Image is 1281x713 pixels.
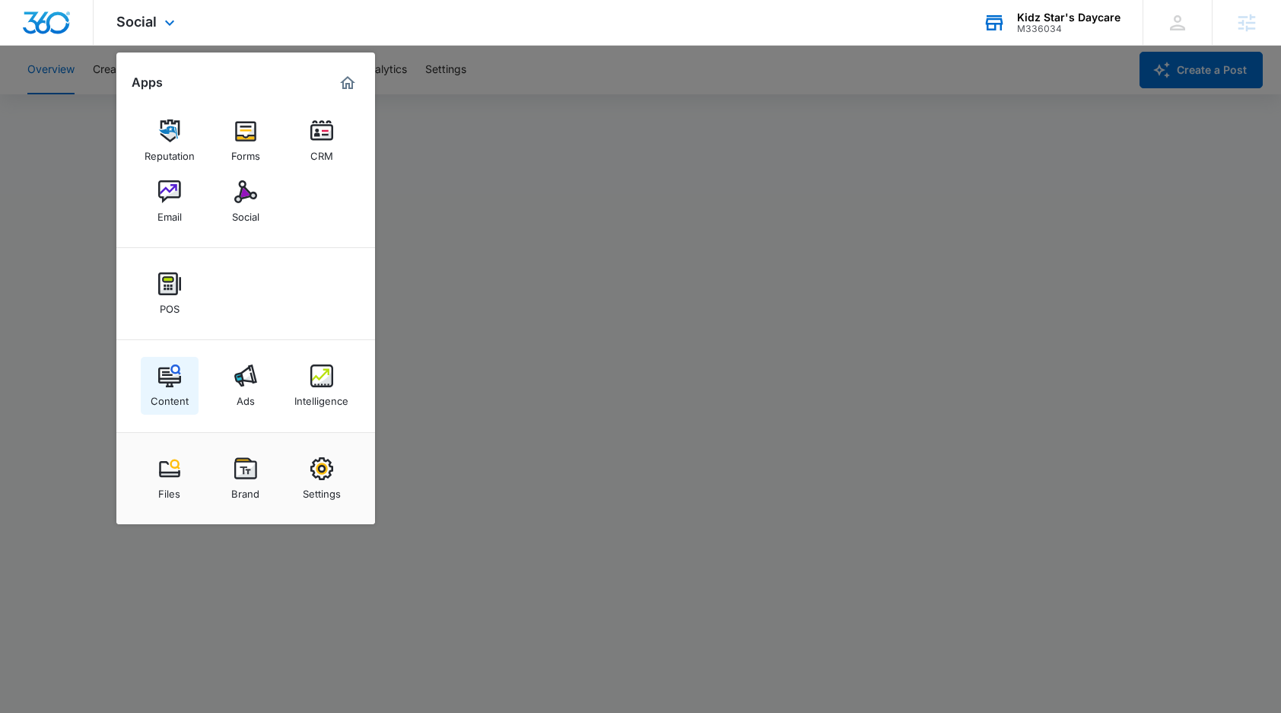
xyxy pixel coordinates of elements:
img: tab_keywords_by_traffic_grey.svg [151,88,164,100]
img: tab_domain_overview_orange.svg [41,88,53,100]
div: Ads [237,387,255,407]
div: Reputation [145,142,195,162]
a: Email [141,173,199,231]
a: Ads [217,357,275,415]
a: Intelligence [293,357,351,415]
div: account name [1017,11,1120,24]
div: v 4.0.25 [43,24,75,37]
a: Brand [217,450,275,508]
a: Files [141,450,199,508]
div: Domain Overview [58,90,136,100]
a: Reputation [141,112,199,170]
div: Social [232,203,259,223]
a: Forms [217,112,275,170]
a: Marketing 360® Dashboard [335,71,360,95]
a: CRM [293,112,351,170]
h2: Apps [132,75,163,90]
img: logo_orange.svg [24,24,37,37]
div: Forms [231,142,260,162]
div: Keywords by Traffic [168,90,256,100]
div: Brand [231,480,259,500]
img: website_grey.svg [24,40,37,52]
a: POS [141,265,199,323]
div: account id [1017,24,1120,34]
a: Social [217,173,275,231]
div: Settings [303,480,341,500]
div: POS [160,295,180,315]
div: Domain: [DOMAIN_NAME] [40,40,167,52]
div: Content [151,387,189,407]
div: Intelligence [294,387,348,407]
a: Content [141,357,199,415]
div: Files [158,480,180,500]
div: CRM [310,142,333,162]
span: Social [116,14,157,30]
a: Settings [293,450,351,508]
div: Email [157,203,182,223]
